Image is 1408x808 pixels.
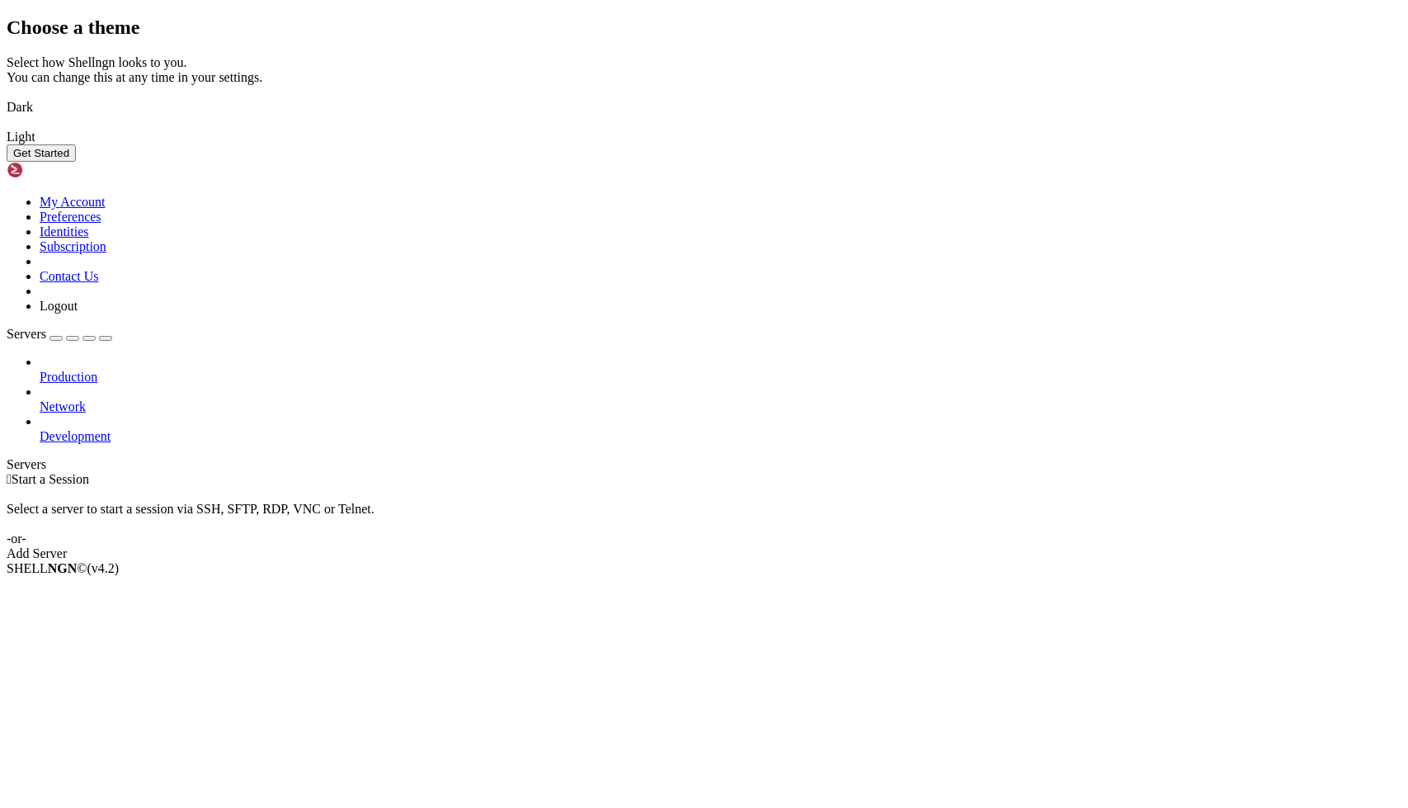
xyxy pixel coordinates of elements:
[40,385,1401,414] li: Network
[7,327,46,341] span: Servers
[7,487,1401,546] div: Select a server to start a session via SSH, SFTP, RDP, VNC or Telnet. -or-
[40,224,89,239] a: Identities
[40,370,97,384] span: Production
[40,399,1401,414] a: Network
[40,429,111,443] span: Development
[40,299,78,313] a: Logout
[40,355,1401,385] li: Production
[48,561,78,575] b: NGN
[40,239,106,253] a: Subscription
[7,100,1401,115] div: Dark
[7,327,112,341] a: Servers
[40,195,106,209] a: My Account
[7,561,119,575] span: SHELL ©
[7,55,1401,85] div: Select how Shellngn looks to you. You can change this at any time in your settings.
[7,546,1401,561] div: Add Server
[7,457,1401,472] div: Servers
[40,429,1401,444] a: Development
[7,17,1401,39] h2: Choose a theme
[40,399,86,413] span: Network
[7,162,101,178] img: Shellngn
[40,370,1401,385] a: Production
[87,561,120,575] span: 4.2.0
[12,472,89,486] span: Start a Session
[40,414,1401,444] li: Development
[40,269,99,283] a: Contact Us
[7,130,1401,144] div: Light
[7,472,12,486] span: 
[40,210,101,224] a: Preferences
[7,144,76,162] button: Get Started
